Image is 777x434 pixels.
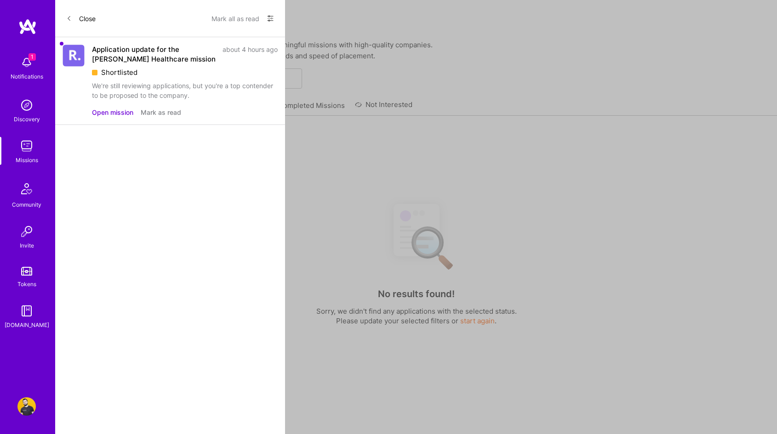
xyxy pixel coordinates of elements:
img: teamwork [17,137,36,155]
div: Shortlisted [92,68,278,77]
div: We're still reviewing applications, but you're a top contender to be proposed to the company. [92,81,278,100]
div: Missions [16,155,38,165]
img: Community [16,178,38,200]
div: Tokens [17,279,36,289]
button: Mark all as read [211,11,259,26]
div: about 4 hours ago [223,45,278,64]
button: Mark as read [141,107,181,117]
img: User Avatar [17,397,36,416]
img: guide book [17,302,36,320]
div: Application update for the [PERSON_NAME] Healthcare mission [92,45,217,64]
img: Company Logo [63,45,85,67]
img: discovery [17,96,36,114]
button: Close [66,11,96,26]
div: Community [12,200,41,209]
img: tokens [21,267,32,276]
a: User Avatar [15,397,38,416]
div: Discovery [14,114,40,124]
img: Invite [17,222,36,241]
img: logo [18,18,37,35]
div: [DOMAIN_NAME] [5,320,49,330]
div: Invite [20,241,34,250]
button: Open mission [92,107,133,117]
